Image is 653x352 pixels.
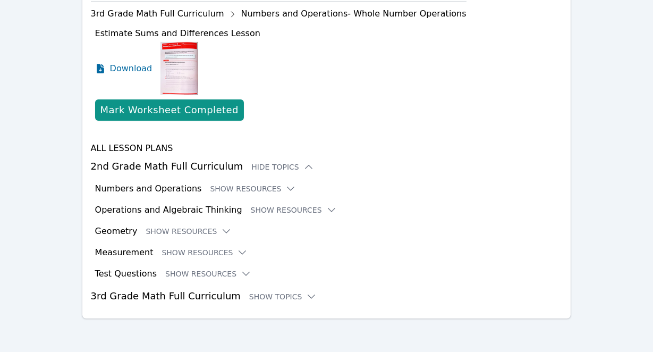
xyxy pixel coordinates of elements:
h3: Geometry [95,225,138,238]
h3: Operations and Algebraic Thinking [95,204,242,216]
button: Show Resources [210,183,296,194]
button: Show Resources [146,226,232,237]
span: Estimate Sums and Differences Lesson [95,28,260,38]
h3: Test Questions [95,267,157,280]
a: Download [95,42,152,95]
button: Hide Topics [251,162,314,172]
button: Show Resources [162,247,248,258]
h3: 2nd Grade Math Full Curriculum [91,159,563,174]
h3: Measurement [95,246,154,259]
img: Estimate Sums and Differences Lesson [160,42,198,95]
button: Show Resources [165,269,251,279]
div: 3rd Grade Math Full Curriculum Numbers and Operations- Whole Number Operations [91,6,467,23]
button: Show Resources [251,205,337,215]
button: Mark Worksheet Completed [95,99,244,121]
span: Download [110,62,152,75]
div: Mark Worksheet Completed [100,103,239,118]
h3: Numbers and Operations [95,182,202,195]
button: Show Topics [249,291,317,302]
h3: 3rd Grade Math Full Curriculum [91,289,563,304]
h4: All Lesson Plans [91,142,563,155]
